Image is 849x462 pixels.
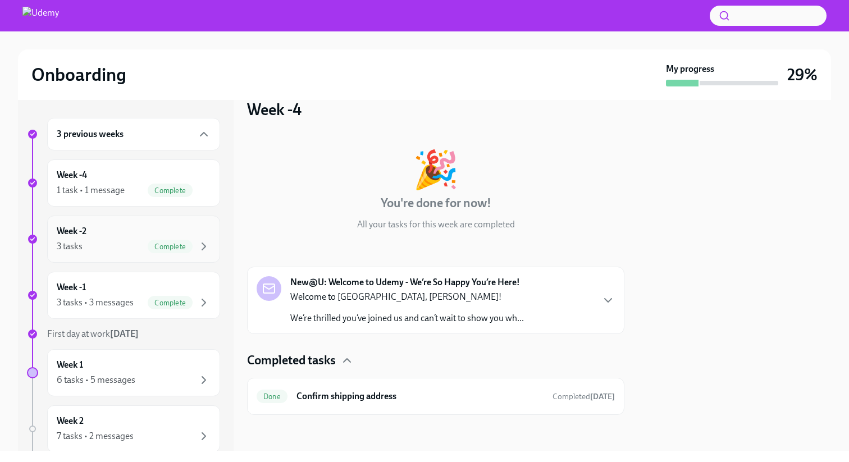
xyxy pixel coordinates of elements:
[57,169,87,181] h6: Week -4
[110,328,139,339] strong: [DATE]
[290,291,524,303] p: Welcome to [GEOGRAPHIC_DATA], [PERSON_NAME]!
[57,240,83,253] div: 3 tasks
[148,299,193,307] span: Complete
[57,281,86,294] h6: Week -1
[57,225,86,237] h6: Week -2
[47,328,139,339] span: First day at work
[57,415,84,427] h6: Week 2
[590,392,615,401] strong: [DATE]
[553,392,615,401] span: Completed
[57,359,83,371] h6: Week 1
[666,63,714,75] strong: My progress
[381,195,491,212] h4: You're done for now!
[290,312,524,324] p: We’re thrilled you’ve joined us and can’t wait to show you wh...
[257,392,287,401] span: Done
[27,159,220,207] a: Week -41 task • 1 messageComplete
[57,296,134,309] div: 3 tasks • 3 messages
[357,218,515,231] p: All your tasks for this week are completed
[148,186,193,195] span: Complete
[296,390,544,402] h6: Confirm shipping address
[553,391,615,402] span: September 16th, 2025 18:24
[148,243,193,251] span: Complete
[57,430,134,442] div: 7 tasks • 2 messages
[47,118,220,150] div: 3 previous weeks
[290,276,520,289] strong: New@U: Welcome to Udemy - We’re So Happy You’re Here!
[247,352,624,369] div: Completed tasks
[27,349,220,396] a: Week 16 tasks • 5 messages
[27,272,220,319] a: Week -13 tasks • 3 messagesComplete
[22,7,59,25] img: Udemy
[27,328,220,340] a: First day at work[DATE]
[57,374,135,386] div: 6 tasks • 5 messages
[27,216,220,263] a: Week -23 tasksComplete
[257,387,615,405] a: DoneConfirm shipping addressCompleted[DATE]
[27,405,220,452] a: Week 27 tasks • 2 messages
[413,151,459,188] div: 🎉
[247,352,336,369] h4: Completed tasks
[57,184,125,196] div: 1 task • 1 message
[247,99,302,120] h3: Week -4
[57,128,124,140] h6: 3 previous weeks
[31,63,126,86] h2: Onboarding
[787,65,818,85] h3: 29%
